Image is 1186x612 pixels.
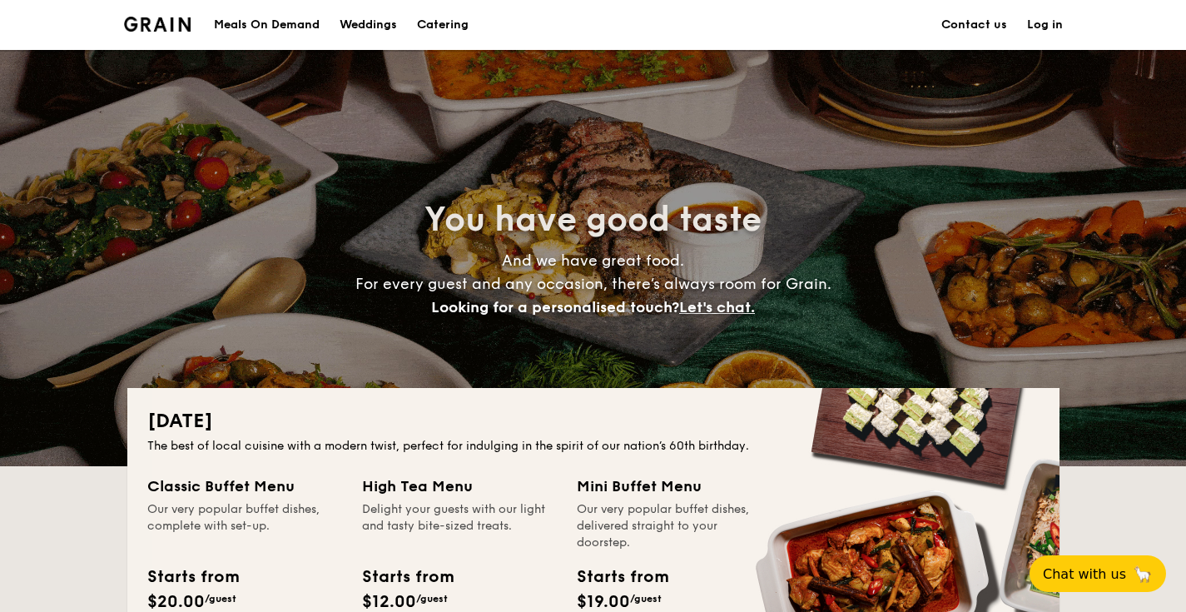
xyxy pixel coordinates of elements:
[630,593,662,605] span: /guest
[577,592,630,612] span: $19.00
[205,593,236,605] span: /guest
[147,565,238,590] div: Starts from
[577,565,667,590] div: Starts from
[147,438,1040,455] div: The best of local cuisine with a modern twist, perfect for indulging in the spirit of our nation’...
[362,565,453,590] div: Starts from
[1030,555,1166,592] button: Chat with us🦙
[362,592,416,612] span: $12.00
[147,501,342,551] div: Our very popular buffet dishes, complete with set-up.
[1133,565,1153,584] span: 🦙
[1043,566,1126,582] span: Chat with us
[147,408,1040,435] h2: [DATE]
[124,17,191,32] img: Grain
[124,17,191,32] a: Logotype
[362,475,557,498] div: High Tea Menu
[362,501,557,551] div: Delight your guests with our light and tasty bite-sized treats.
[679,298,755,316] span: Let's chat.
[577,501,772,551] div: Our very popular buffet dishes, delivered straight to your doorstep.
[147,475,342,498] div: Classic Buffet Menu
[147,592,205,612] span: $20.00
[416,593,448,605] span: /guest
[577,475,772,498] div: Mini Buffet Menu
